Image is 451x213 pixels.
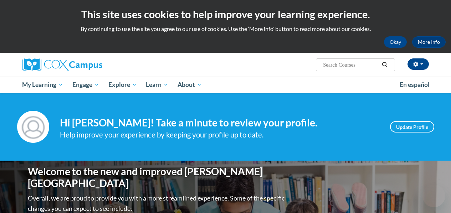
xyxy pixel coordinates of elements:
[173,77,206,93] a: About
[104,77,142,93] a: Explore
[68,77,104,93] a: Engage
[178,80,202,89] span: About
[5,7,446,21] h2: This site uses cookies to help improve your learning experience.
[384,36,407,48] button: Okay
[5,25,446,33] p: By continuing to use the site you agree to our use of cookies. Use the ‘More info’ button to read...
[22,58,151,71] a: Cox Campus
[60,129,379,141] div: Help improve your experience by keeping your profile up to date.
[390,121,434,133] a: Update Profile
[141,77,173,93] a: Learn
[322,61,379,69] input: Search Courses
[408,58,429,70] button: Account Settings
[17,77,434,93] div: Main menu
[18,77,68,93] a: My Learning
[72,80,99,89] span: Engage
[108,80,137,89] span: Explore
[400,81,430,88] span: En español
[22,80,63,89] span: My Learning
[146,80,168,89] span: Learn
[60,117,379,129] h4: Hi [PERSON_NAME]! Take a minute to review your profile.
[412,36,446,48] a: More Info
[395,77,434,92] a: En español
[17,111,49,143] img: Profile Image
[28,166,286,189] h1: Welcome to the new and improved [PERSON_NAME][GEOGRAPHIC_DATA]
[22,58,102,71] img: Cox Campus
[379,61,390,69] button: Search
[422,185,445,207] iframe: Button to launch messaging window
